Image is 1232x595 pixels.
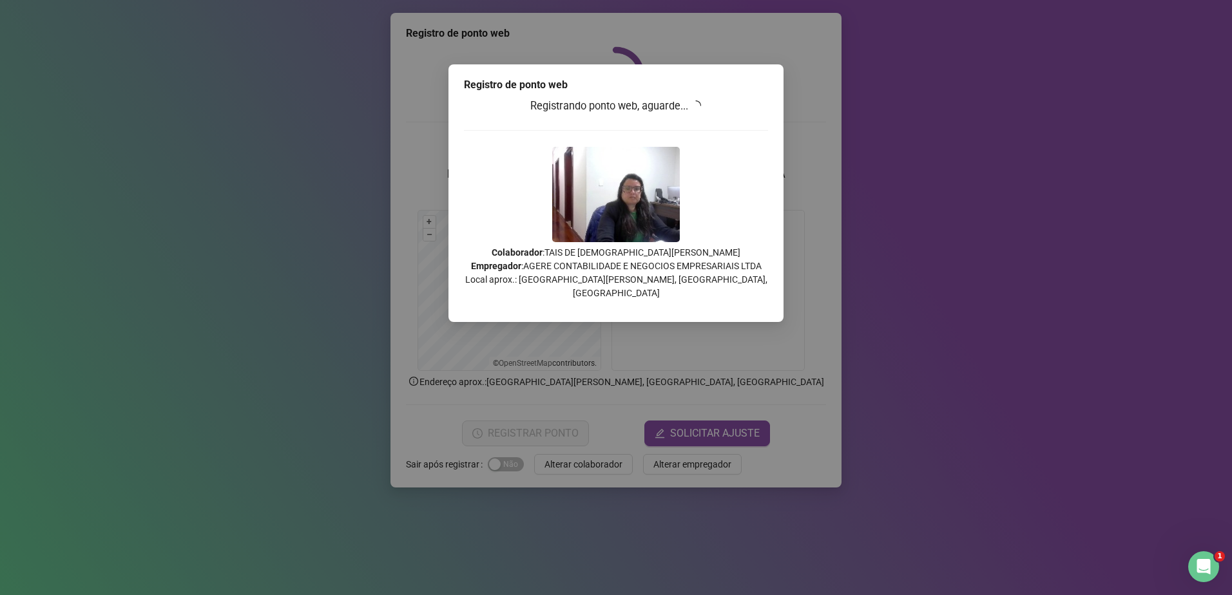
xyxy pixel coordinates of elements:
[492,247,543,258] strong: Colaborador
[471,261,521,271] strong: Empregador
[691,100,702,111] span: loading
[552,147,680,242] img: 2Q==
[1188,551,1219,582] iframe: Intercom live chat
[1215,551,1225,562] span: 1
[464,98,768,115] h3: Registrando ponto web, aguarde...
[464,246,768,300] p: : TAIS DE [DEMOGRAPHIC_DATA][PERSON_NAME] : AGERE CONTABILIDADE E NEGOCIOS EMPRESARIAIS LTDA Loca...
[464,77,768,93] div: Registro de ponto web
